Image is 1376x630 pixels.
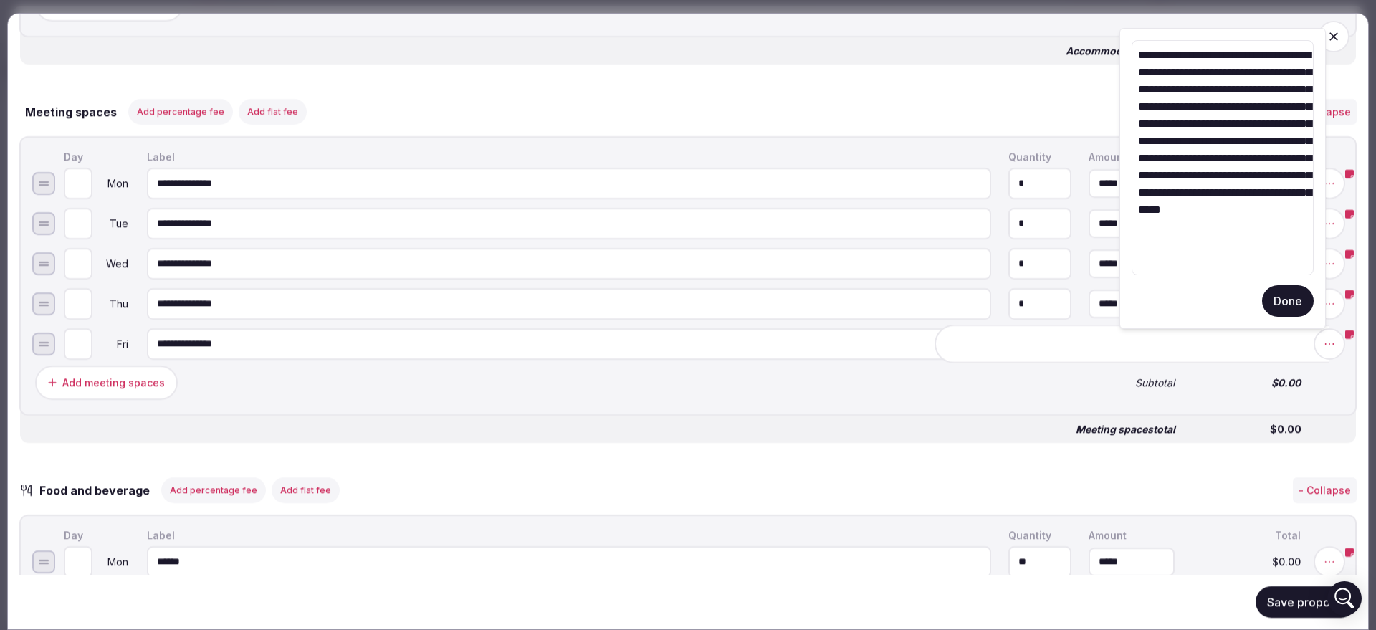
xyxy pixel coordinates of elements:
button: Add percentage fee [128,98,233,124]
div: Day [61,148,133,164]
div: Mon [95,178,130,188]
button: Add percentage fee [161,477,266,502]
button: Add flat fee [239,98,307,124]
button: Save proposal [1256,586,1357,618]
button: Done [1262,285,1314,317]
div: Wed [95,258,130,268]
div: Mon [95,556,130,566]
h3: Meeting spaces [19,102,117,120]
div: Subtotal [1086,374,1177,390]
div: Amount [1086,527,1177,543]
span: $0.00 [1192,377,1301,387]
div: Quantity [1005,148,1074,164]
button: Add flat fee [272,477,340,502]
div: Quantity [1005,527,1074,543]
button: Add meeting spaces [35,365,178,399]
div: Tue [95,218,130,228]
div: Total [1189,527,1304,543]
h3: Food and beverage [34,481,164,498]
div: Label [144,527,994,543]
div: Amount [1086,148,1177,164]
div: Add meeting spaces [62,375,165,389]
span: $0.00 [1193,424,1301,434]
span: $0.00 [1192,556,1301,566]
button: - Collapse [1293,477,1357,502]
span: Accommodations total [1066,45,1175,55]
div: Open Intercom Messenger [1327,581,1362,616]
span: Meeting spaces total [1076,424,1175,434]
div: Label [144,148,994,164]
div: Thu [95,298,130,308]
div: Day [61,527,133,543]
div: Fri [95,338,130,348]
